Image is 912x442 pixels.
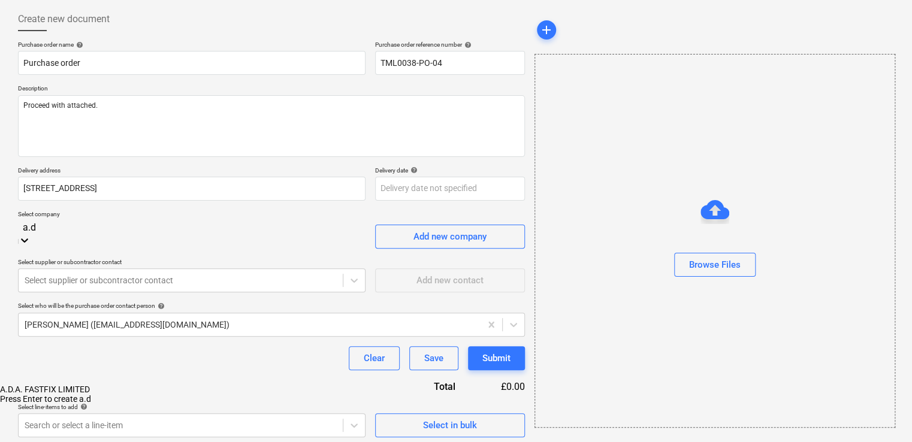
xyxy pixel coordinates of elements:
textarea: Proceed with attached. [18,95,525,157]
input: Delivery address [18,177,366,201]
button: Save [409,346,458,370]
div: Select who will be the purchase order contact person [18,302,525,310]
p: Select supplier or subcontractor contact [18,258,366,268]
button: Submit [468,346,525,370]
input: Document name [18,51,366,75]
span: help [155,302,165,310]
button: Select in bulk [375,413,525,437]
button: Add new company [375,225,525,249]
div: Select line-items to add [18,403,366,411]
p: Delivery address [18,166,366,177]
span: help [462,41,472,49]
div: Delivery date [375,166,525,174]
span: help [78,403,87,410]
button: Browse Files [674,253,756,277]
div: Total [369,380,475,393]
div: Browse Files [689,257,741,273]
div: Clear [364,350,385,366]
div: Save [424,350,443,366]
div: £0.00 [475,380,525,393]
div: Select in bulk [423,417,477,433]
p: Select company [18,210,366,220]
input: Delivery date not specified [375,177,525,201]
input: Reference number [375,51,525,75]
span: help [74,41,83,49]
p: Description [18,84,525,95]
div: Purchase order reference number [375,41,525,49]
div: Add new company [413,229,487,244]
div: Browse Files [534,54,895,428]
span: Create new document [18,12,110,26]
span: help [408,166,418,174]
div: Submit [482,350,511,366]
span: add [539,23,554,37]
button: Clear [349,346,400,370]
div: Purchase order name [18,41,366,49]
